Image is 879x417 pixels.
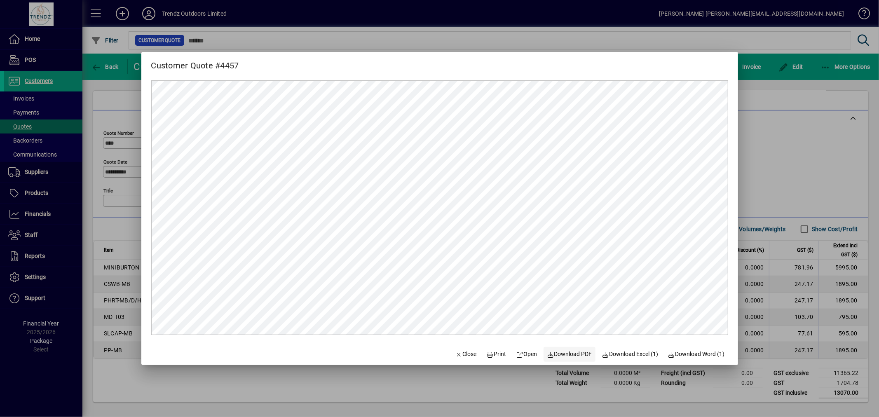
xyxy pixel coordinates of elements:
[544,347,595,362] a: Download PDF
[452,347,480,362] button: Close
[599,347,662,362] button: Download Excel (1)
[455,350,477,358] span: Close
[483,347,510,362] button: Print
[665,347,728,362] button: Download Word (1)
[487,350,506,358] span: Print
[547,350,592,358] span: Download PDF
[141,52,249,72] h2: Customer Quote #4457
[602,350,659,358] span: Download Excel (1)
[668,350,725,358] span: Download Word (1)
[516,350,537,358] span: Open
[513,347,541,362] a: Open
